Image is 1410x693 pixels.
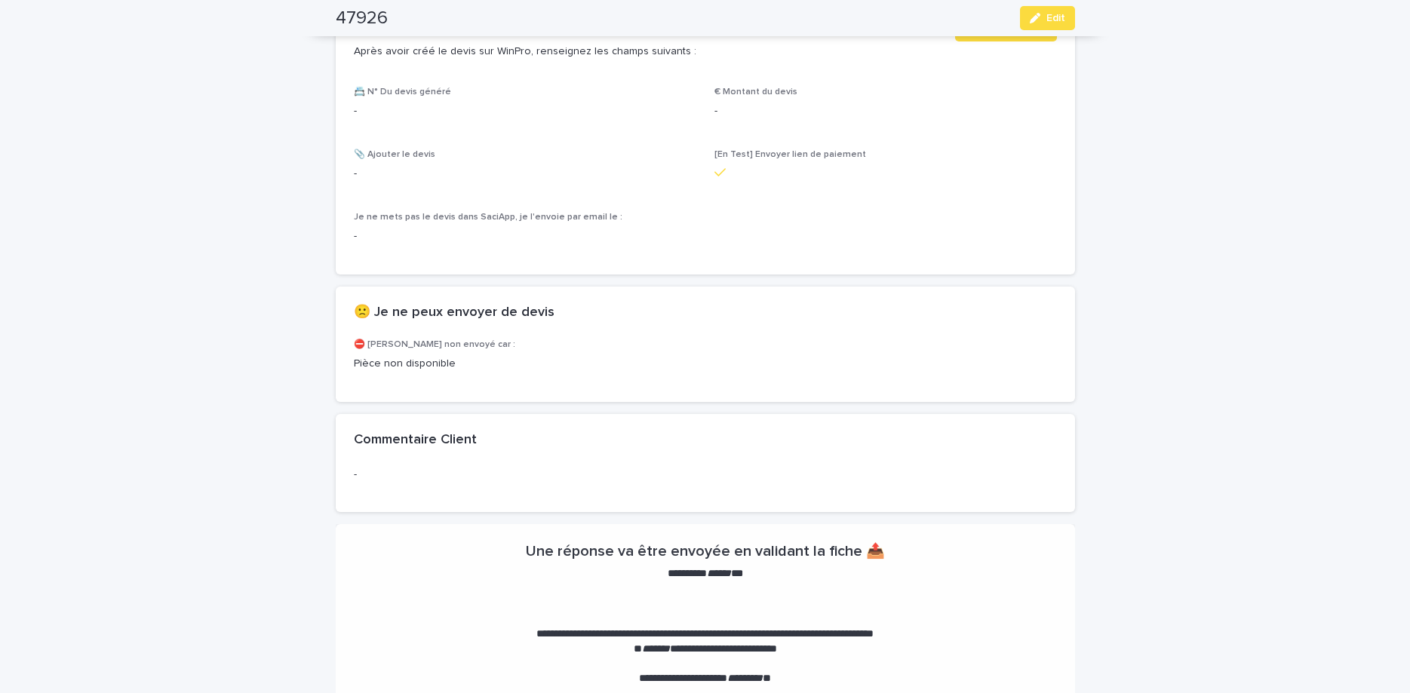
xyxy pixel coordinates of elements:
[526,542,885,560] h2: Une réponse va être envoyée en validant la fiche 📤
[714,150,866,159] span: [En Test] Envoyer lien de paiement
[354,305,554,321] h2: 🙁 Je ne peux envoyer de devis
[354,87,451,97] span: 📇 N° Du devis généré
[354,432,477,449] h2: Commentaire Client
[354,340,515,349] span: ⛔ [PERSON_NAME] non envoyé car :
[354,44,943,58] p: Après avoir créé le devis sur WinPro, renseignez les champs suivants :
[354,356,1057,372] p: Pièce non disponible
[1020,6,1075,30] button: Edit
[354,228,696,244] p: -
[714,87,797,97] span: € Montant du devis
[714,103,1057,119] p: -
[1046,13,1065,23] span: Edit
[354,166,696,182] p: -
[354,213,622,222] span: Je ne mets pas le devis dans SaciApp, je l'envoie par email le :
[336,8,388,29] h2: 47926
[354,150,435,159] span: 📎 Ajouter le devis
[354,467,1057,483] p: -
[354,103,696,119] p: -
